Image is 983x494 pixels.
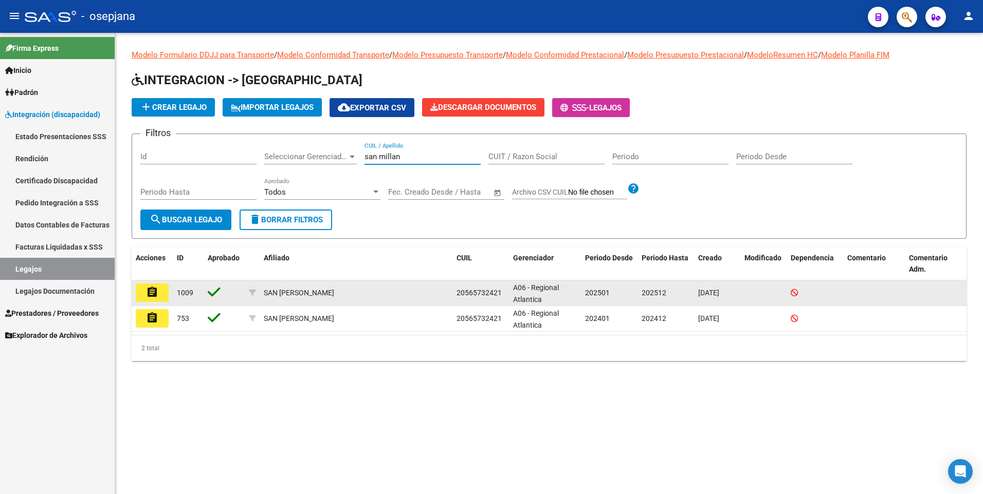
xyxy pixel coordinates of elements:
[512,188,568,196] span: Archivo CSV CUIL
[140,101,152,113] mat-icon: add
[146,312,158,324] mat-icon: assignment
[642,254,688,262] span: Periodo Hasta
[698,254,722,262] span: Creado
[5,330,87,341] span: Explorador de Archivos
[513,254,554,262] span: Gerenciador
[513,309,559,329] span: A06 - Regional Atlantica
[843,247,905,281] datatable-header-cell: Comentario
[787,247,843,281] datatable-header-cell: Dependencia
[509,247,581,281] datatable-header-cell: Gerenciador
[132,335,967,361] div: 2 total
[638,247,694,281] datatable-header-cell: Periodo Hasta
[150,215,222,224] span: Buscar Legajo
[264,187,286,197] span: Todos
[5,65,31,76] span: Inicio
[492,187,504,199] button: Open calendar
[962,10,975,22] mat-icon: person
[132,49,967,361] div: / / / / / /
[506,50,624,60] a: Modelo Conformidad Prestacional
[457,289,502,297] span: 20565732421
[338,101,350,113] mat-icon: cloud_download
[249,213,261,225] mat-icon: delete
[140,103,207,112] span: Crear Legajo
[277,50,389,60] a: Modelo Conformidad Transporte
[642,289,666,297] span: 202512
[204,247,245,281] datatable-header-cell: Aprobado
[847,254,886,262] span: Comentario
[264,254,289,262] span: Afiliado
[177,289,193,297] span: 1009
[249,215,323,224] span: Borrar Filtros
[264,287,334,299] div: SAN [PERSON_NAME]
[585,254,633,262] span: Periodo Desde
[698,289,719,297] span: [DATE]
[552,98,630,117] button: -Legajos
[231,103,314,112] span: IMPORTAR LEGAJOS
[140,126,176,140] h3: Filtros
[5,109,100,120] span: Integración (discapacidad)
[430,103,536,112] span: Descargar Documentos
[136,254,166,262] span: Acciones
[513,283,559,303] span: A06 - Regional Atlantica
[457,254,472,262] span: CUIL
[747,50,818,60] a: ModeloResumen HC
[338,103,406,112] span: Exportar CSV
[744,254,781,262] span: Modificado
[422,98,544,117] button: Descargar Documentos
[791,254,834,262] span: Dependencia
[146,286,158,298] mat-icon: assignment
[452,247,509,281] datatable-header-cell: CUIL
[240,210,332,230] button: Borrar Filtros
[140,210,231,230] button: Buscar Legajo
[132,50,274,60] a: Modelo Formulario DDJJ para Transporte
[698,314,719,322] span: [DATE]
[589,103,622,112] span: Legajos
[581,247,638,281] datatable-header-cell: Periodo Desde
[330,98,414,117] button: Exportar CSV
[5,43,59,54] span: Firma Express
[177,254,184,262] span: ID
[177,314,189,322] span: 753
[260,247,452,281] datatable-header-cell: Afiliado
[642,314,666,322] span: 202412
[740,247,787,281] datatable-header-cell: Modificado
[208,254,240,262] span: Aprobado
[560,103,589,112] span: -
[132,98,215,117] button: Crear Legajo
[388,187,430,197] input: Fecha inicio
[627,182,640,195] mat-icon: help
[150,213,162,225] mat-icon: search
[81,5,135,28] span: - osepjana
[627,50,744,60] a: Modelo Presupuesto Prestacional
[909,254,948,274] span: Comentario Adm.
[821,50,889,60] a: Modelo Planilla FIM
[392,50,503,60] a: Modelo Presupuesto Transporte
[439,187,489,197] input: Fecha fin
[173,247,204,281] datatable-header-cell: ID
[457,314,502,322] span: 20565732421
[905,247,967,281] datatable-header-cell: Comentario Adm.
[8,10,21,22] mat-icon: menu
[132,73,362,87] span: INTEGRACION -> [GEOGRAPHIC_DATA]
[132,247,173,281] datatable-header-cell: Acciones
[5,87,38,98] span: Padrón
[694,247,740,281] datatable-header-cell: Creado
[568,188,627,197] input: Archivo CSV CUIL
[264,313,334,325] div: SAN [PERSON_NAME]
[585,289,610,297] span: 202501
[5,308,99,319] span: Prestadores / Proveedores
[264,152,348,161] span: Seleccionar Gerenciador
[948,459,973,484] div: Open Intercom Messenger
[223,98,322,117] button: IMPORTAR LEGAJOS
[585,314,610,322] span: 202401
